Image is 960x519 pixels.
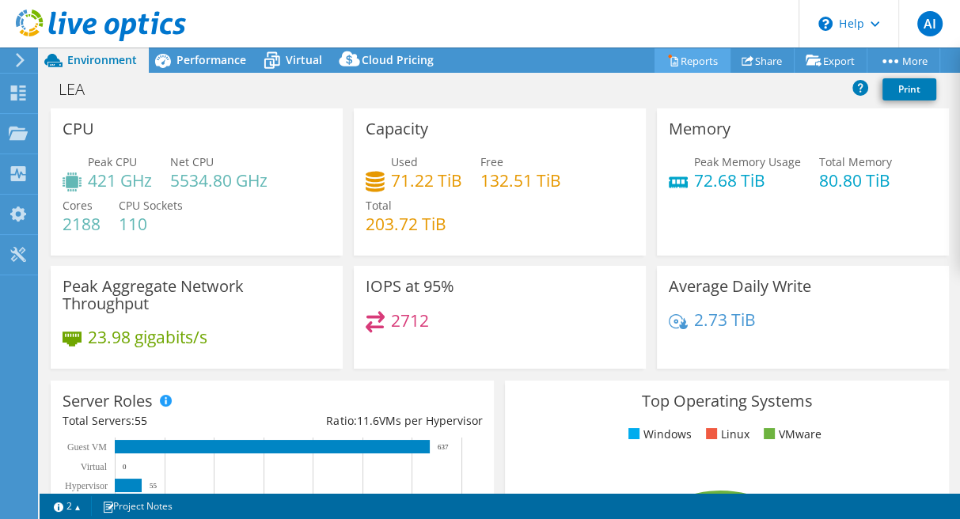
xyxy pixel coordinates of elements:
span: Peak Memory Usage [694,154,801,169]
a: Export [794,48,867,73]
span: Net CPU [170,154,214,169]
h4: 132.51 TiB [480,172,561,189]
a: Reports [655,48,730,73]
li: Linux [702,426,749,443]
span: 11.6 [356,413,378,428]
h4: 71.22 TiB [391,172,462,189]
li: VMware [760,426,822,443]
text: Guest VM [67,441,107,453]
h3: Peak Aggregate Network Throughput [63,278,331,313]
text: 55 [150,482,157,490]
h4: 2188 [63,215,101,233]
h4: 5534.80 GHz [170,172,268,189]
h3: Top Operating Systems [517,392,936,410]
h4: 80.80 TiB [819,172,892,189]
h3: Average Daily Write [669,278,811,295]
h3: IOPS at 95% [366,278,454,295]
a: Share [730,48,795,73]
span: Free [480,154,503,169]
h4: 2.73 TiB [694,311,756,328]
span: Environment [67,52,137,67]
span: Total Memory [819,154,892,169]
span: Peak CPU [88,154,137,169]
a: 2 [43,496,92,516]
a: Project Notes [91,496,184,516]
h4: 203.72 TiB [366,215,446,233]
a: Print [882,78,936,100]
h3: Server Roles [63,392,153,410]
h3: Memory [669,120,730,138]
span: Used [391,154,418,169]
h3: Capacity [366,120,428,138]
h4: 110 [119,215,183,233]
li: Windows [624,426,692,443]
span: AI [917,11,943,36]
span: 55 [135,413,147,428]
span: Cloud Pricing [362,52,434,67]
h4: 421 GHz [88,172,152,189]
div: Ratio: VMs per Hypervisor [272,412,482,430]
span: Virtual [286,52,322,67]
h4: 72.68 TiB [694,172,801,189]
div: Total Servers: [63,412,272,430]
h4: 2712 [391,312,429,329]
span: CPU Sockets [119,198,183,213]
h4: 23.98 gigabits/s [88,328,207,346]
text: 637 [438,443,449,451]
text: 0 [123,463,127,471]
span: Performance [176,52,246,67]
text: Hypervisor [65,480,108,491]
span: Total [366,198,392,213]
svg: \n [818,17,833,31]
text: Virtual [81,461,108,472]
span: Cores [63,198,93,213]
h1: LEA [51,81,109,98]
h3: CPU [63,120,94,138]
a: More [867,48,940,73]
